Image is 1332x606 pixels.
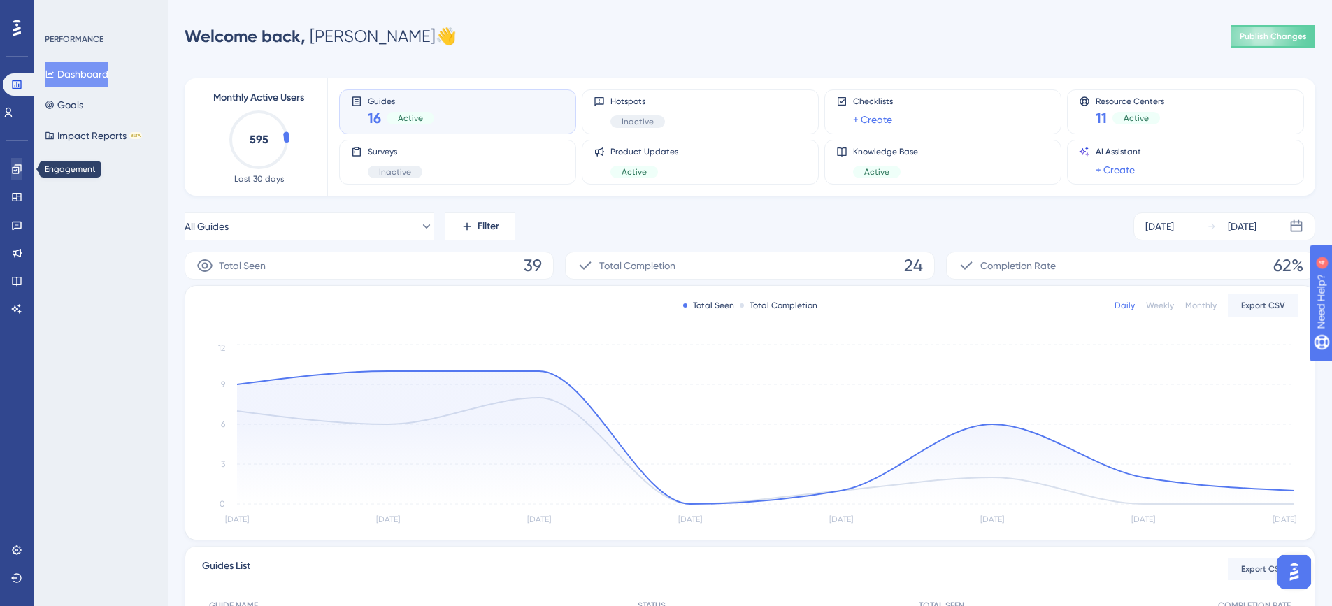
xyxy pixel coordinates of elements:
[622,166,647,178] span: Active
[740,300,817,311] div: Total Completion
[234,173,284,185] span: Last 30 days
[1131,514,1155,524] tspan: [DATE]
[219,257,266,274] span: Total Seen
[853,146,918,157] span: Knowledge Base
[864,166,889,178] span: Active
[1273,551,1315,593] iframe: UserGuiding AI Assistant Launcher
[376,514,400,524] tspan: [DATE]
[1096,146,1141,157] span: AI Assistant
[45,123,142,148] button: Impact ReportsBETA
[610,146,678,157] span: Product Updates
[1228,294,1298,317] button: Export CSV
[221,459,225,469] tspan: 3
[218,343,225,353] tspan: 12
[129,132,142,139] div: BETA
[221,380,225,389] tspan: 9
[445,212,515,240] button: Filter
[185,26,306,46] span: Welcome back,
[220,499,225,509] tspan: 0
[379,166,411,178] span: Inactive
[980,514,1004,524] tspan: [DATE]
[221,419,225,429] tspan: 6
[202,558,250,580] span: Guides List
[853,96,893,107] span: Checklists
[524,254,542,277] span: 39
[853,111,892,128] a: + Create
[368,108,381,128] span: 16
[45,92,83,117] button: Goals
[1273,514,1296,524] tspan: [DATE]
[1240,31,1307,42] span: Publish Changes
[97,7,101,18] div: 4
[1228,218,1256,235] div: [DATE]
[599,257,675,274] span: Total Completion
[1185,300,1217,311] div: Monthly
[45,62,108,87] button: Dashboard
[622,116,654,127] span: Inactive
[478,218,499,235] span: Filter
[1115,300,1135,311] div: Daily
[185,25,457,48] div: [PERSON_NAME] 👋
[185,218,229,235] span: All Guides
[829,514,853,524] tspan: [DATE]
[368,96,434,106] span: Guides
[1145,218,1174,235] div: [DATE]
[1273,254,1303,277] span: 62%
[185,212,434,240] button: All Guides
[250,133,268,146] text: 595
[683,300,734,311] div: Total Seen
[527,514,551,524] tspan: [DATE]
[398,113,423,124] span: Active
[980,257,1056,274] span: Completion Rate
[1241,563,1285,575] span: Export CSV
[213,89,304,106] span: Monthly Active Users
[1228,558,1298,580] button: Export CSV
[1146,300,1174,311] div: Weekly
[1124,113,1149,124] span: Active
[1096,161,1135,178] a: + Create
[1241,300,1285,311] span: Export CSV
[368,146,422,157] span: Surveys
[904,254,923,277] span: 24
[45,34,103,45] div: PERFORMANCE
[33,3,87,20] span: Need Help?
[225,514,249,524] tspan: [DATE]
[1096,96,1164,106] span: Resource Centers
[1096,108,1107,128] span: 11
[678,514,702,524] tspan: [DATE]
[610,96,665,107] span: Hotspots
[1231,25,1315,48] button: Publish Changes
